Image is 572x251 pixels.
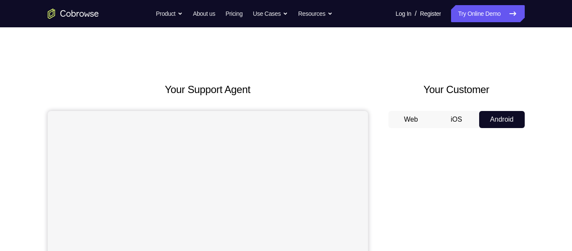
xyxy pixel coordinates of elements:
h2: Your Support Agent [48,82,368,97]
a: Go to the home page [48,9,99,19]
button: iOS [434,111,479,128]
button: Product [156,5,183,22]
button: Web [388,111,434,128]
button: Resources [298,5,333,22]
span: / [415,9,417,19]
a: Log In [396,5,411,22]
a: Pricing [225,5,242,22]
a: About us [193,5,215,22]
a: Register [420,5,441,22]
a: Try Online Demo [451,5,524,22]
h2: Your Customer [388,82,525,97]
button: Android [479,111,525,128]
button: Use Cases [253,5,288,22]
